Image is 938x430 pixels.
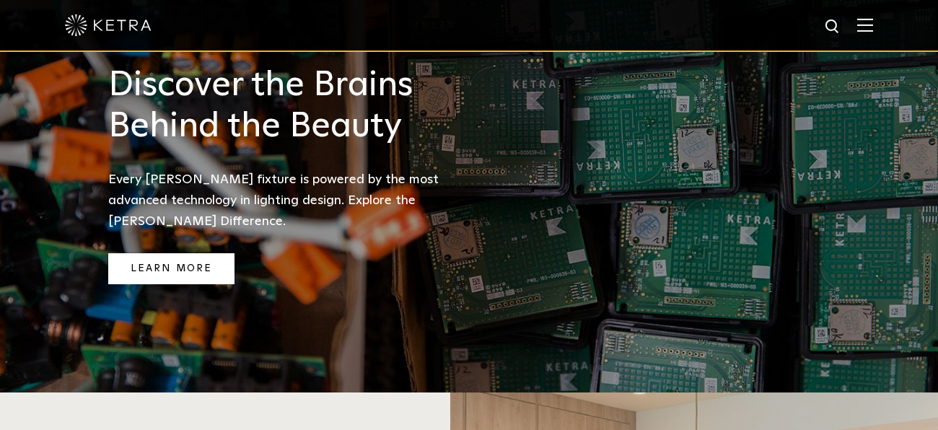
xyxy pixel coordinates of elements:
img: Hamburger%20Nav.svg [857,18,873,32]
a: Learn More [108,253,234,284]
img: search icon [824,18,842,36]
h3: Discover the Brains Behind the Beauty [108,65,483,148]
span: Every [PERSON_NAME] fixture is powered by the most advanced technology in lighting design. Explor... [108,173,439,228]
img: ketra-logo-2019-white [65,14,152,36]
